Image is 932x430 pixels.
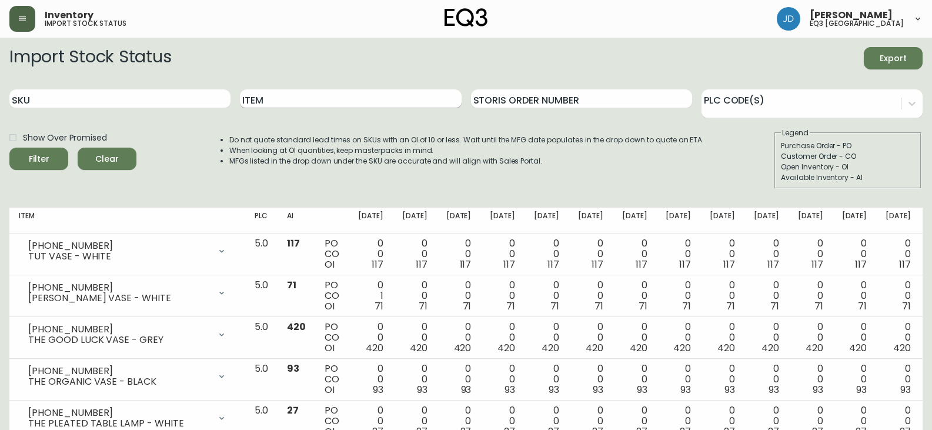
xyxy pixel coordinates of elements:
[19,364,236,389] div: [PHONE_NUMBER]THE ORGANIC VASE - BLACK
[777,7,800,31] img: 7c567ac048721f22e158fd313f7f0981
[798,364,823,395] div: 0 0
[417,383,427,396] span: 93
[542,341,559,355] span: 420
[349,208,393,234] th: [DATE]
[325,322,339,354] div: PO CO
[460,258,472,271] span: 117
[798,238,823,270] div: 0 0
[325,299,335,313] span: OI
[245,234,278,275] td: 5.0
[902,299,911,313] span: 71
[19,238,236,264] div: [PHONE_NUMBER]TUT VASE - WHITE
[490,364,515,395] div: 0 0
[28,293,210,304] div: [PERSON_NAME] VASE - WHITE
[45,11,93,20] span: Inventory
[490,322,515,354] div: 0 0
[490,280,515,312] div: 0 0
[873,51,913,66] span: Export
[505,383,515,396] span: 93
[28,324,210,335] div: [PHONE_NUMBER]
[9,148,68,170] button: Filter
[622,238,647,270] div: 0 0
[842,280,867,312] div: 0 0
[402,238,427,270] div: 0 0
[876,208,920,234] th: [DATE]
[769,383,779,396] span: 93
[855,258,867,271] span: 117
[781,128,810,138] legend: Legend
[29,152,49,166] div: Filter
[864,47,923,69] button: Export
[446,322,472,354] div: 0 0
[899,258,911,271] span: 117
[810,11,893,20] span: [PERSON_NAME]
[28,335,210,345] div: THE GOOD LUCK VASE - GREY
[710,322,735,354] div: 0 0
[366,341,383,355] span: 420
[419,299,427,313] span: 71
[682,299,691,313] span: 71
[578,364,603,395] div: 0 0
[798,280,823,312] div: 0 0
[592,258,603,271] span: 117
[754,238,779,270] div: 0 0
[358,280,383,312] div: 0 1
[278,208,315,234] th: AI
[856,383,867,396] span: 93
[754,322,779,354] div: 0 0
[754,364,779,395] div: 0 0
[666,238,691,270] div: 0 0
[569,208,613,234] th: [DATE]
[525,208,569,234] th: [DATE]
[639,299,647,313] span: 71
[622,322,647,354] div: 0 0
[358,364,383,395] div: 0 0
[445,8,488,27] img: logo
[594,299,603,313] span: 71
[28,282,210,293] div: [PHONE_NUMBER]
[666,322,691,354] div: 0 0
[446,364,472,395] div: 0 0
[410,341,427,355] span: 420
[637,383,647,396] span: 93
[849,341,867,355] span: 420
[534,364,559,395] div: 0 0
[679,258,691,271] span: 117
[402,364,427,395] div: 0 0
[593,383,603,396] span: 93
[744,208,789,234] th: [DATE]
[842,322,867,354] div: 0 0
[717,341,735,355] span: 420
[900,383,911,396] span: 93
[622,364,647,395] div: 0 0
[28,241,210,251] div: [PHONE_NUMBER]
[28,366,210,376] div: [PHONE_NUMBER]
[547,258,559,271] span: 117
[245,275,278,317] td: 5.0
[578,238,603,270] div: 0 0
[325,280,339,312] div: PO CO
[287,362,299,375] span: 93
[87,152,127,166] span: Clear
[245,317,278,359] td: 5.0
[245,208,278,234] th: PLC
[503,258,515,271] span: 117
[19,322,236,348] div: [PHONE_NUMBER]THE GOOD LUCK VASE - GREY
[781,151,915,162] div: Customer Order - CO
[325,341,335,355] span: OI
[666,364,691,395] div: 0 0
[497,341,515,355] span: 420
[28,376,210,387] div: THE ORGANIC VASE - BLACK
[680,383,691,396] span: 93
[229,145,704,156] li: When looking at OI quantities, keep masterpacks in mind.
[358,322,383,354] div: 0 0
[613,208,657,234] th: [DATE]
[229,135,704,145] li: Do not quote standard lead times on SKUs with an OI of 10 or less. Wait until the MFG date popula...
[710,238,735,270] div: 0 0
[636,258,647,271] span: 117
[814,299,823,313] span: 71
[373,383,383,396] span: 93
[798,322,823,354] div: 0 0
[245,359,278,401] td: 5.0
[789,208,833,234] th: [DATE]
